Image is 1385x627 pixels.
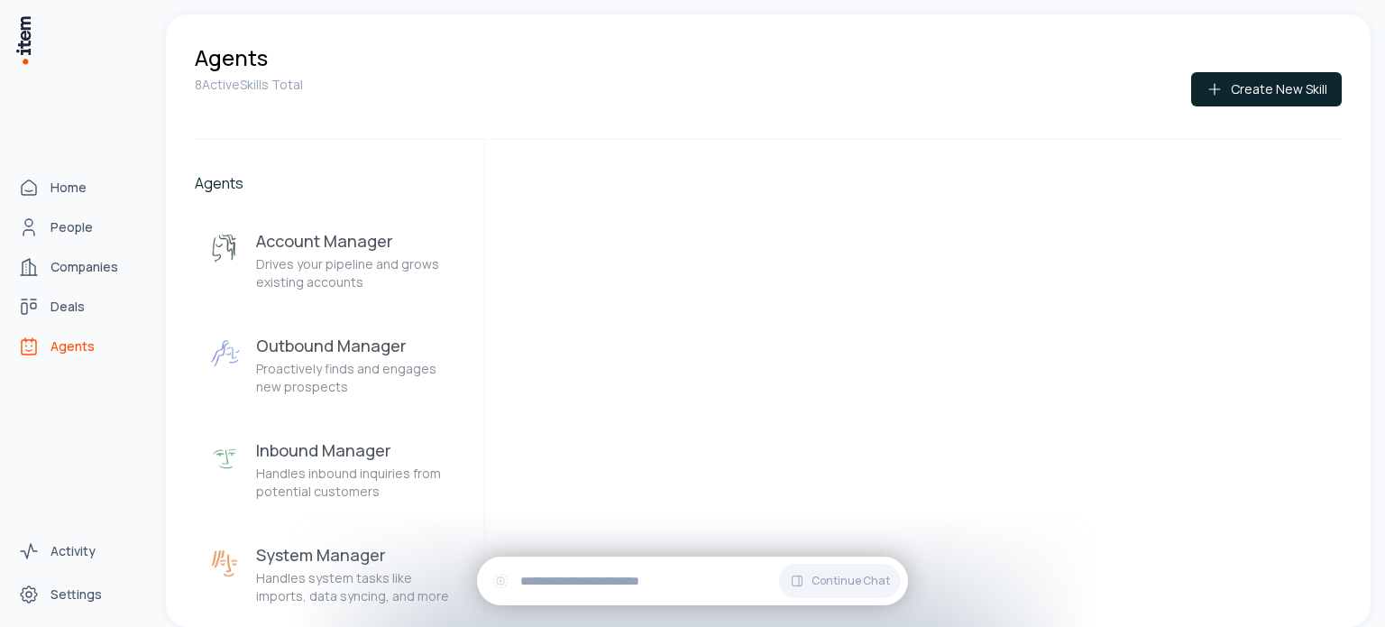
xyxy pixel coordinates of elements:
h3: Inbound Manager [256,439,459,461]
a: Home [11,170,148,206]
span: Companies [50,258,118,276]
a: Activity [11,533,148,569]
img: Account Manager [209,234,242,266]
h3: Account Manager [256,230,459,252]
p: Drives your pipeline and grows existing accounts [256,255,459,291]
a: People [11,209,148,245]
p: Proactively finds and engages new prospects [256,360,459,396]
a: Deals [11,289,148,325]
h2: Agents [195,172,473,194]
h3: Outbound Manager [256,335,459,356]
button: Continue Chat [779,564,901,598]
span: Home [50,179,87,197]
span: Agents [50,337,95,355]
h3: System Manager [256,544,459,566]
p: Handles inbound inquiries from potential customers [256,465,459,501]
img: Item Brain Logo [14,14,32,66]
img: Outbound Manager [209,338,242,371]
span: Continue Chat [812,574,890,588]
p: Handles system tasks like imports, data syncing, and more [256,569,459,605]
a: Settings [11,576,148,613]
span: Activity [50,542,96,560]
a: Agents [11,328,148,364]
div: Continue Chat [477,557,908,605]
h1: Agents [195,43,268,72]
button: Create New Skill [1191,72,1342,106]
button: Inbound ManagerInbound ManagerHandles inbound inquiries from potential customers [195,425,473,515]
a: Companies [11,249,148,285]
button: System ManagerSystem ManagerHandles system tasks like imports, data syncing, and more [195,530,473,620]
img: System Manager [209,548,242,580]
span: Deals [50,298,85,316]
button: Account ManagerAccount ManagerDrives your pipeline and grows existing accounts [195,216,473,306]
button: Outbound ManagerOutbound ManagerProactively finds and engages new prospects [195,320,473,410]
img: Inbound Manager [209,443,242,475]
span: People [50,218,93,236]
p: 8 Active Skills Total [195,76,303,94]
span: Settings [50,586,102,604]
